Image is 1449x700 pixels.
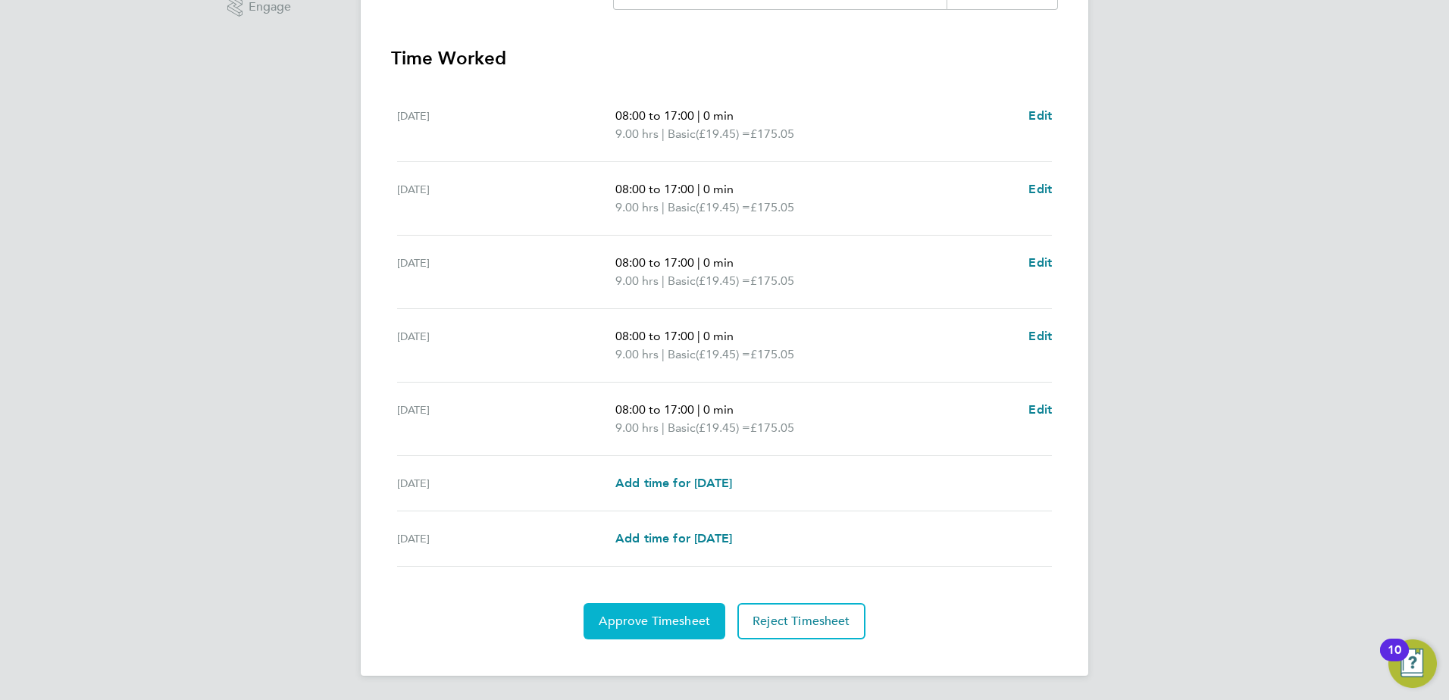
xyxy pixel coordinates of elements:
[397,180,615,217] div: [DATE]
[1388,650,1401,670] div: 10
[615,200,659,214] span: 9.00 hrs
[1028,107,1052,125] a: Edit
[696,200,750,214] span: (£19.45) =
[662,420,665,435] span: |
[615,347,659,361] span: 9.00 hrs
[668,198,696,217] span: Basic
[696,347,750,361] span: (£19.45) =
[696,420,750,435] span: (£19.45) =
[599,614,710,629] span: Approve Timesheet
[750,127,794,141] span: £175.05
[615,182,694,196] span: 08:00 to 17:00
[1028,401,1052,419] a: Edit
[750,347,794,361] span: £175.05
[615,329,694,343] span: 08:00 to 17:00
[697,182,700,196] span: |
[615,255,694,270] span: 08:00 to 17:00
[1388,639,1437,688] button: Open Resource Center, 10 new notifications
[703,329,734,343] span: 0 min
[697,402,700,417] span: |
[615,127,659,141] span: 9.00 hrs
[696,127,750,141] span: (£19.45) =
[668,272,696,290] span: Basic
[696,273,750,288] span: (£19.45) =
[668,345,696,364] span: Basic
[615,531,732,545] span: Add time for [DATE]
[584,603,725,639] button: Approve Timesheet
[1028,108,1052,123] span: Edit
[615,420,659,435] span: 9.00 hrs
[1028,329,1052,343] span: Edit
[662,127,665,141] span: |
[750,420,794,435] span: £175.05
[737,603,865,639] button: Reject Timesheet
[615,402,694,417] span: 08:00 to 17:00
[397,327,615,364] div: [DATE]
[750,200,794,214] span: £175.05
[397,401,615,437] div: [DATE]
[753,614,850,629] span: Reject Timesheet
[1028,254,1052,272] a: Edit
[668,125,696,143] span: Basic
[697,255,700,270] span: |
[703,402,734,417] span: 0 min
[615,474,732,492] a: Add time for [DATE]
[697,329,700,343] span: |
[1028,180,1052,198] a: Edit
[249,1,291,14] span: Engage
[397,530,615,548] div: [DATE]
[697,108,700,123] span: |
[397,254,615,290] div: [DATE]
[615,108,694,123] span: 08:00 to 17:00
[662,200,665,214] span: |
[668,419,696,437] span: Basic
[391,46,1058,70] h3: Time Worked
[703,108,734,123] span: 0 min
[662,273,665,288] span: |
[750,273,794,288] span: £175.05
[615,476,732,490] span: Add time for [DATE]
[615,530,732,548] a: Add time for [DATE]
[703,255,734,270] span: 0 min
[1028,402,1052,417] span: Edit
[662,347,665,361] span: |
[1028,182,1052,196] span: Edit
[1028,255,1052,270] span: Edit
[1028,327,1052,345] a: Edit
[397,107,615,143] div: [DATE]
[703,182,734,196] span: 0 min
[397,474,615,492] div: [DATE]
[615,273,659,288] span: 9.00 hrs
